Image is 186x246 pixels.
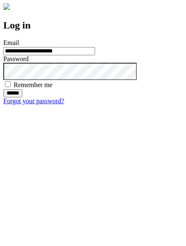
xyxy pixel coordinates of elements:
[14,81,52,88] label: Remember me
[3,97,64,104] a: Forgot your password?
[3,3,10,10] img: logo-4e3dc11c47720685a147b03b5a06dd966a58ff35d612b21f08c02c0306f2b779.png
[3,20,183,31] h2: Log in
[3,39,19,46] label: Email
[3,55,29,62] label: Password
